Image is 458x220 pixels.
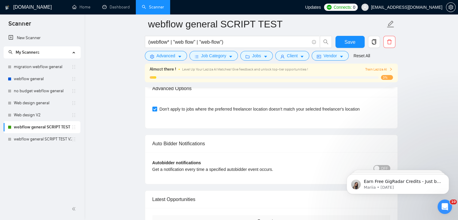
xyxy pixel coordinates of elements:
li: no budget webflow general [4,85,80,97]
li: webflow general SCRIPT TEST [4,121,80,133]
a: Web design V2 [14,109,71,121]
span: delete [384,39,395,45]
a: New Scanner [8,32,76,44]
button: settingAdvancedcaret-down [145,51,187,61]
div: Auto Bidder Notifications [152,135,390,152]
span: right [389,68,393,71]
div: Latest Opportunities [152,191,390,208]
a: homeHome [72,5,90,10]
span: 3% [381,75,393,80]
button: folderJobscaret-down [240,51,273,61]
span: copy [368,39,380,45]
span: holder [71,101,76,105]
span: holder [71,89,76,93]
span: 10 [450,200,457,204]
span: Job Category [201,52,226,59]
a: searchScanner [142,5,164,10]
input: Search Freelance Jobs... [148,38,309,46]
button: copy [368,36,380,48]
li: New Scanner [4,32,80,44]
span: caret-down [339,54,344,59]
button: idcardVendorcaret-down [312,51,348,61]
span: Client [287,52,298,59]
button: Save [335,36,365,48]
button: setting [446,2,456,12]
span: Jobs [252,52,261,59]
li: Web design general [4,97,80,109]
span: user [363,5,367,9]
span: setting [446,5,455,10]
span: holder [71,125,76,130]
span: Updates [305,5,321,10]
li: webflow general SCRIPT TEST V2 [4,133,80,145]
img: upwork-logo.png [327,5,332,10]
button: search [320,36,332,48]
a: webflow general [14,73,71,85]
span: holder [71,64,76,69]
input: Scanner name... [148,17,385,32]
button: barsJob Categorycaret-down [189,51,238,61]
b: Autobidder notifications [152,160,201,165]
span: user [280,54,285,59]
span: Vendor [323,52,337,59]
span: search [320,39,332,45]
li: Web design V2 [4,109,80,121]
button: delete [383,36,395,48]
a: webflow general SCRIPT TEST V2 [14,133,71,145]
li: migration webflow general [4,61,80,73]
span: edit [387,20,394,28]
span: caret-down [229,54,233,59]
span: setting [150,54,154,59]
span: search [8,50,13,54]
span: double-left [72,206,78,212]
span: holder [71,137,76,142]
li: webflow general [4,73,80,85]
span: holder [71,77,76,81]
span: Connects: [334,4,352,11]
iframe: Intercom live chat [438,200,452,214]
span: holder [71,113,76,118]
a: no budget webflow general [14,85,71,97]
span: Don't apply to jobs where the preferred freelancer location doesn't match your selected freelance... [157,106,362,112]
span: Scanner [4,19,36,32]
button: userClientcaret-down [275,51,310,61]
a: setting [446,5,456,10]
span: info-circle [312,40,316,44]
span: 0 [353,4,355,11]
span: folder [245,54,250,59]
img: logo [5,3,9,12]
a: migration webflow general [14,61,71,73]
div: Get a notification every time a specified autobidder event occurs. [152,166,331,173]
span: Advanced [157,52,175,59]
iframe: Intercom notifications message [338,162,458,204]
a: dashboardDashboard [102,5,130,10]
a: Reset All [354,52,370,59]
span: caret-down [300,54,304,59]
span: My Scanners [16,50,39,55]
span: caret-down [178,54,182,59]
span: bars [195,54,199,59]
span: Almost there ! [150,66,176,73]
span: Level Up Your Laziza AI Matches! Give feedback and unlock top-tier opportunities ! [182,67,308,71]
span: My Scanners [8,50,39,55]
div: Advanced Options [152,80,390,97]
button: Train Laziza AI [365,67,393,72]
span: Save [344,38,355,46]
a: webflow general SCRIPT TEST [14,121,71,133]
a: Web design general [14,97,71,109]
span: caret-down [263,54,268,59]
span: idcard [317,54,321,59]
